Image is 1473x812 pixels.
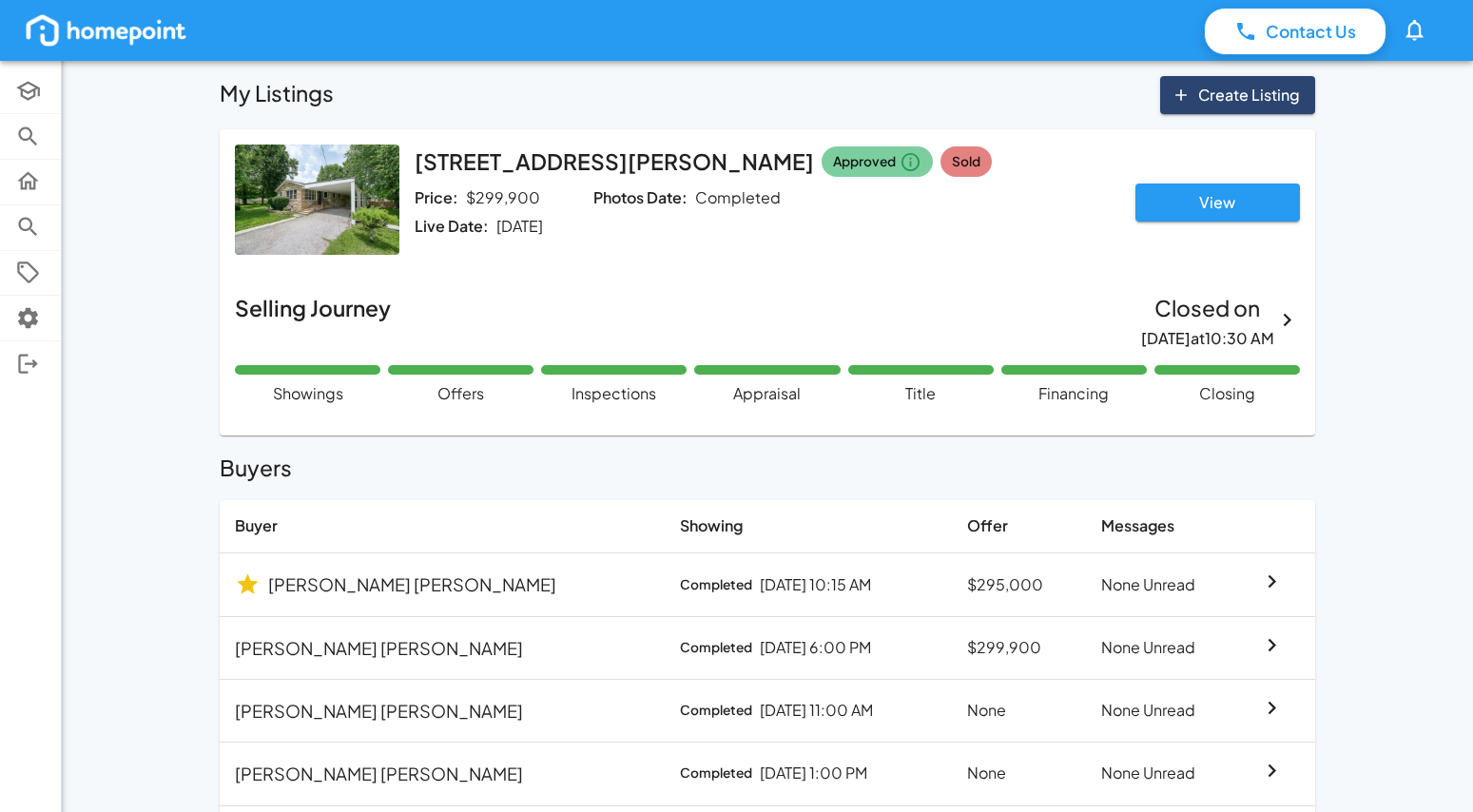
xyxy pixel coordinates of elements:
div: Title company details are complete. We can proceed with the next steps. [848,365,994,405]
p: Showings [273,382,343,405]
p: Contact Us [1266,19,1356,44]
p: Messages [1101,515,1229,537]
h6: [STREET_ADDRESS][PERSON_NAME] [415,145,814,180]
td: $295,000 [952,553,1086,616]
p: Offer [967,515,1071,537]
p: Inspections [572,382,656,405]
button: View [1135,184,1300,222]
h6: My Listings [220,76,334,114]
td: $299,900 [952,616,1086,679]
td: None [952,743,1086,805]
td: None Unread [1086,616,1244,679]
button: Create Listing [1160,76,1315,114]
p: Offers [437,382,484,405]
td: None Unread [1086,553,1244,616]
p: Showing [680,515,937,537]
h6: Selling Journey [235,291,391,350]
p: [DATE] 11:00 AM [760,700,873,722]
h6: Closed on [1154,291,1260,326]
p: Title [905,382,936,405]
span: Completed [680,763,752,784]
span: Completed [680,574,752,596]
p: [DATE] 6:00 PM [760,637,871,659]
p: [PERSON_NAME] [PERSON_NAME] [268,571,556,597]
h6: Buyers [220,451,1315,486]
span: Sold [952,151,980,173]
td: None Unread [1086,743,1244,805]
p: [PERSON_NAME] [PERSON_NAME] [235,761,523,786]
span: Completed [680,637,752,659]
div: You have an accepted offer and showings are complete. [235,365,380,405]
p: [DATE] [496,216,543,238]
span: Completed [680,700,752,722]
div: Congratulations! The sale has closed and funds have been transferred. [1154,365,1300,405]
img: homepoint_logo_white.png [23,11,189,49]
p: Financing [1038,382,1109,405]
div: Inspections are complete. Congratulations! [541,365,687,405]
p: [PERSON_NAME] [PERSON_NAME] [235,698,523,724]
p: Photos Date: [593,187,688,209]
div: Buyer's financing is approved! We're clear to move toward closing. [1001,365,1147,405]
div: Appraisal is complete. The results have been sent to the buyer's lender. [694,365,840,405]
p: Live Date: [415,216,489,238]
p: Closing [1199,382,1255,405]
p: Buyer [235,515,649,537]
p: [PERSON_NAME] [PERSON_NAME] [235,635,523,661]
p: $299,900 [466,187,540,209]
p: [DATE] 1:00 PM [760,763,867,784]
div: You've accepted an offer! We'll now proceed with the buyer's due diligence steps. [388,365,533,405]
p: Appraisal [733,382,801,405]
p: Completed [695,187,781,209]
h6: [DATE] at 10:30 AM [1141,326,1274,350]
span: Approved [833,151,896,173]
td: None Unread [1086,679,1244,742]
p: [DATE] 10:15 AM [760,574,871,596]
p: Price: [415,187,458,209]
img: Listing [235,145,399,255]
td: None [952,679,1086,742]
